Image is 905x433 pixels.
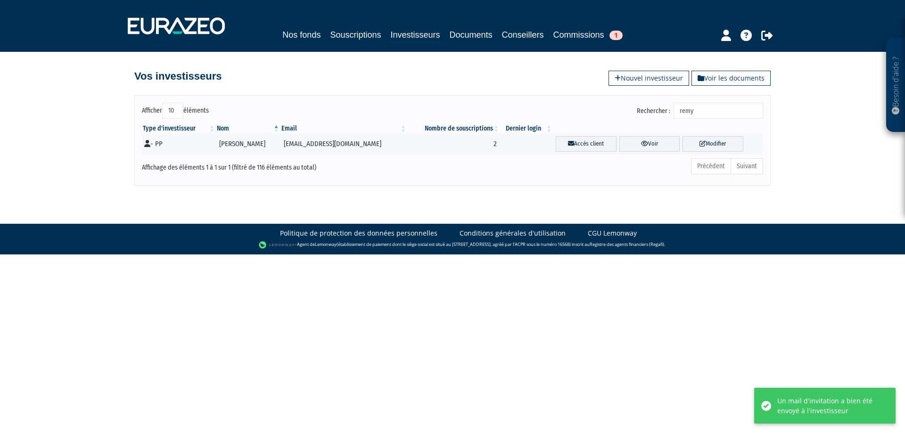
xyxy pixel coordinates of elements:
h4: Vos investisseurs [134,71,222,82]
a: Modifier [683,136,743,152]
a: Politique de protection des données personnelles [280,229,437,238]
a: Nos fonds [282,28,321,41]
td: [EMAIL_ADDRESS][DOMAIN_NAME] [280,133,407,155]
img: logo-lemonway.png [259,240,295,250]
a: CGU Lemonway [588,229,637,238]
th: Type d'investisseur : activer pour trier la colonne par ordre croissant [142,124,216,133]
input: Rechercher : [674,103,763,119]
a: Voir les documents [691,71,771,86]
a: Conditions générales d'utilisation [460,229,566,238]
div: Un mail d'invitation a bien été envoyé à l'investisseur [777,396,881,416]
a: Nouvel investisseur [609,71,689,86]
a: Registre des agents financiers (Regafi) [590,241,664,247]
label: Afficher éléments [142,103,209,119]
div: Affichage des éléments 1 à 1 sur 1 (filtré de 116 éléments au total) [142,157,393,172]
span: 1 [609,31,623,40]
td: [PERSON_NAME] [216,133,280,155]
label: Rechercher : [637,103,763,119]
img: 1732889491-logotype_eurazeo_blanc_rvb.png [128,17,225,34]
th: Email : activer pour trier la colonne par ordre croissant [280,124,407,133]
th: &nbsp; [553,124,763,133]
th: Nombre de souscriptions : activer pour trier la colonne par ordre croissant [407,124,500,133]
a: Lemonway [315,241,337,247]
a: Documents [450,28,493,41]
a: Voir [619,136,680,152]
a: Conseillers [502,28,544,41]
a: Commissions1 [553,28,623,41]
td: - PP [142,133,216,155]
a: Accès client [556,136,617,152]
th: Nom : activer pour trier la colonne par ordre d&eacute;croissant [216,124,280,133]
a: Investisseurs [390,28,440,43]
select: Afficheréléments [162,103,183,119]
a: Souscriptions [330,28,381,41]
td: 2 [407,133,500,155]
div: - Agent de (établissement de paiement dont le siège social est situé au [STREET_ADDRESS], agréé p... [9,240,896,250]
p: Besoin d'aide ? [890,43,901,128]
th: Dernier login : activer pour trier la colonne par ordre croissant [500,124,553,133]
